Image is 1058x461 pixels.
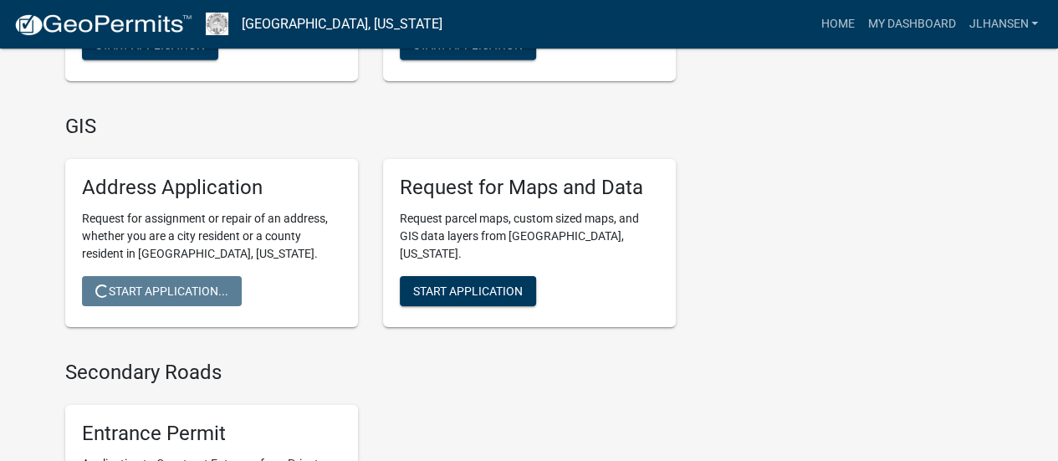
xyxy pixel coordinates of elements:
[95,284,228,297] span: Start Application...
[962,8,1045,40] a: jlhansen
[814,8,861,40] a: Home
[861,8,962,40] a: My Dashboard
[400,210,659,263] p: Request parcel maps, custom sized maps, and GIS data layers from [GEOGRAPHIC_DATA], [US_STATE].
[82,276,242,306] button: Start Application...
[82,210,341,263] p: Request for assignment or repair of an address, whether you are a city resident or a county resid...
[82,176,341,200] h5: Address Application
[65,361,676,385] h4: Secondary Roads
[413,284,523,297] span: Start Application
[95,38,205,52] span: Start Application
[413,38,523,52] span: Start Application
[65,115,676,139] h4: GIS
[242,10,442,38] a: [GEOGRAPHIC_DATA], [US_STATE]
[206,13,228,35] img: Franklin County, Iowa
[82,422,341,446] h5: Entrance Permit
[400,176,659,200] h5: Request for Maps and Data
[400,276,536,306] button: Start Application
